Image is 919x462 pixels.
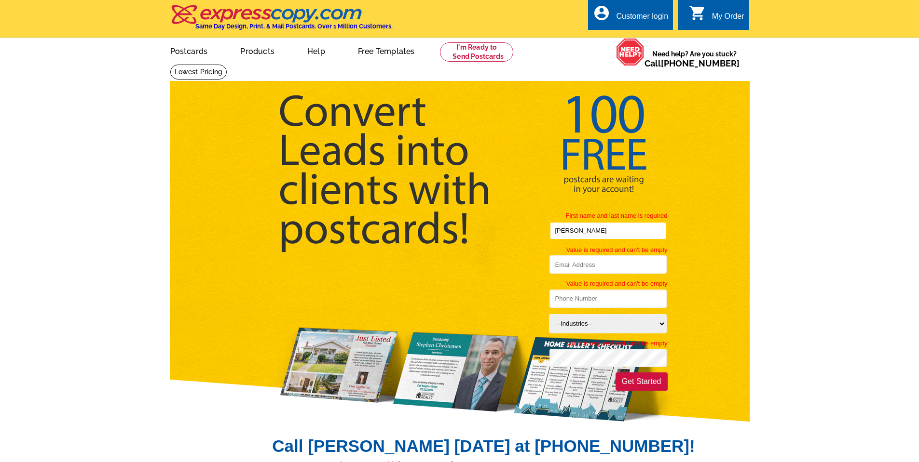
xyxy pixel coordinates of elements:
a: Help [292,39,341,62]
div: My Order [712,12,744,26]
button: Get Started [616,372,668,391]
span: Call [645,58,740,68]
a: shopping_cart My Order [689,11,744,23]
span: First name and last name is required [566,212,668,219]
span: Need help? Are you stuck? [645,49,744,68]
input: Phone Number [549,290,667,308]
i: shopping_cart [689,4,706,22]
span: Value is required and can't be empty [566,340,668,347]
input: Full Name [549,222,667,240]
a: [PHONE_NUMBER] [661,58,740,68]
input: Email Address [549,255,667,274]
a: account_circle Customer login [593,11,668,23]
img: help [616,38,645,66]
span: Value is required and can't be empty [566,280,668,287]
a: Products [225,39,290,62]
span: Value is required and can't be empty [566,246,668,253]
a: Free Templates [343,39,430,62]
a: Postcards [155,39,223,62]
i: account_circle [593,4,610,22]
h2: Call [PERSON_NAME] [DATE] at [PHONE_NUMBER]! [272,436,695,456]
h4: Same Day Design, Print, & Mail Postcards. Over 1 Million Customers. [195,23,393,30]
div: Customer login [616,12,668,26]
a: Same Day Design, Print, & Mail Postcards. Over 1 Million Customers. [170,12,393,30]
